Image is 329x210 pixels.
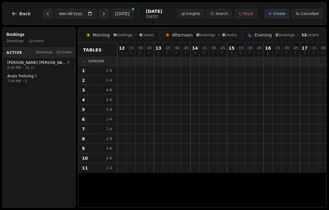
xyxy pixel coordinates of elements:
[275,33,294,37] span: bookings
[157,51,159,54] span: 0
[297,33,299,37] span: •
[231,51,232,54] span: 0
[322,51,324,54] span: 0
[294,51,296,54] span: 0
[135,33,137,37] span: •
[137,46,143,50] span: : 30
[67,60,69,65] span: 8
[7,65,21,70] span: 6:30 PM
[238,46,243,50] span: : 15
[29,39,44,44] span: 12 covers
[113,33,116,37] span: 0
[7,74,34,79] span: Anais Treliving
[22,79,24,83] span: •
[203,51,205,54] span: 0
[6,39,24,44] span: 2 bookings
[192,46,198,50] span: 14
[239,51,241,54] span: 0
[93,32,110,38] span: Morning
[82,68,85,74] span: 1
[201,46,207,50] span: : 15
[4,58,74,72] button: [PERSON_NAME] [PERSON_NAME]86:30 PM•10, 11
[175,51,177,54] span: 0
[301,11,319,16] span: Cancelled
[243,11,253,16] span: Block
[146,8,162,14] span: [DATE]
[102,136,116,141] span: 2 - 4
[207,9,232,18] button: Search
[102,156,116,161] span: 4 - 6
[82,107,85,113] span: 5
[19,12,31,16] span: Back
[222,33,225,37] span: 0
[255,32,272,38] span: Evening
[221,51,223,54] span: 0
[7,79,21,84] span: 7:00 PM
[186,11,200,16] span: Insights
[235,9,257,18] button: Block
[219,46,225,50] span: : 45
[258,51,260,54] span: 0
[256,46,262,50] span: : 45
[228,46,234,50] span: 15
[215,11,228,16] span: Search
[283,46,289,50] span: : 30
[7,60,66,65] span: [PERSON_NAME] [PERSON_NAME]
[273,11,285,16] span: Create
[82,116,85,122] span: 6
[292,9,323,18] button: Cancelled
[302,33,319,37] span: covers
[102,107,116,112] span: 2 - 4
[4,72,74,86] button: Anais Treliving47:00 PM•2
[88,59,104,64] span: Taproom
[82,126,85,132] span: 7
[82,155,88,161] span: 10
[276,51,278,54] span: 0
[285,51,287,54] span: 0
[302,33,307,37] span: 12
[82,165,88,171] span: 11
[119,46,125,50] span: 12
[25,79,27,83] span: 2
[102,127,116,131] span: 2 - 4
[121,51,123,54] span: 0
[6,31,72,37] h3: Bookings
[185,51,186,54] span: 0
[35,74,37,79] span: 4
[140,33,154,37] span: covers
[311,46,317,50] span: : 15
[25,65,35,70] span: 10, 11
[111,9,133,19] button: [DATE]
[218,33,220,37] span: •
[275,33,278,37] span: 2
[102,117,116,122] span: 2 - 4
[102,97,116,102] span: 4 - 6
[265,46,271,50] span: 16
[196,33,215,37] span: bookings
[177,9,204,18] button: Insights
[102,166,116,170] span: 2 - 4
[82,145,85,152] span: 9
[172,32,193,38] span: Afternoon
[22,65,24,70] span: •
[6,6,36,21] button: Back
[128,46,134,50] span: : 15
[267,51,269,54] span: 0
[292,46,298,50] span: : 45
[247,46,253,50] span: : 30
[194,51,196,54] span: 0
[82,136,85,142] span: 8
[130,51,132,54] span: 0
[183,46,189,50] span: : 45
[146,14,162,19] span: [DATE]
[212,51,214,54] span: 0
[113,33,132,37] span: bookings
[56,50,72,55] span: 12 covers
[196,33,199,37] span: 0
[320,46,326,50] span: : 30
[146,46,152,50] span: : 45
[304,51,306,54] span: 0
[82,77,85,83] span: 2
[102,78,116,83] span: 2 - 4
[83,47,102,53] span: Tables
